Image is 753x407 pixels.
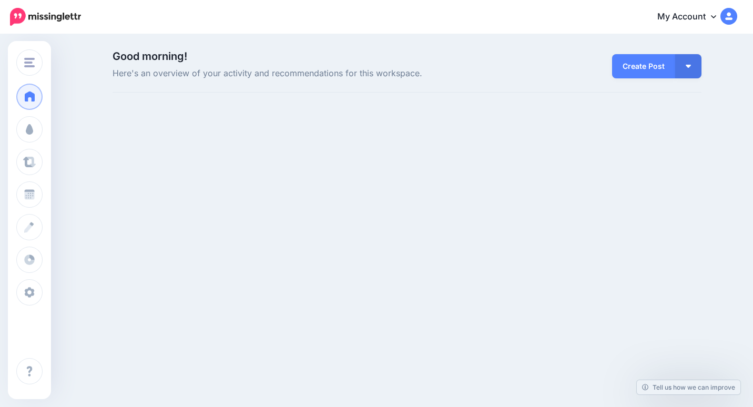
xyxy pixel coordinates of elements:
span: Here's an overview of your activity and recommendations for this workspace. [113,67,500,80]
a: Create Post [612,54,675,78]
img: menu.png [24,58,35,67]
a: Tell us how we can improve [637,380,740,394]
img: Missinglettr [10,8,81,26]
img: arrow-down-white.png [686,65,691,68]
span: Good morning! [113,50,187,63]
a: My Account [647,4,737,30]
